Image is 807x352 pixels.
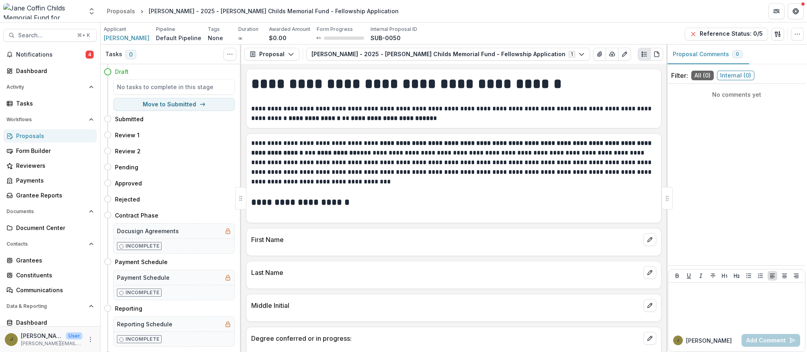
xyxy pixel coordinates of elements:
[10,337,13,342] div: Jamie
[156,34,201,42] p: Default Pipeline
[744,271,754,281] button: Bullet List
[251,334,640,343] p: Degree conferred or in progress:
[117,227,179,235] h5: Docusign Agreements
[21,340,82,347] p: [PERSON_NAME][EMAIL_ADDRESS][PERSON_NAME][DOMAIN_NAME]
[371,34,401,42] p: SUB-0050
[736,51,739,57] span: 0
[107,7,135,15] div: Proposals
[732,271,741,281] button: Heading 2
[251,301,640,310] p: Middle Initial
[708,271,718,281] button: Strike
[115,211,158,220] h4: Contract Phase
[6,303,86,309] span: Data & Reporting
[16,318,90,327] div: Dashboard
[593,48,606,61] button: View Attached Files
[125,50,136,59] span: 0
[768,3,784,19] button: Partners
[251,268,640,277] p: Last Name
[21,332,63,340] p: [PERSON_NAME]
[104,34,150,42] a: [PERSON_NAME]
[672,271,682,281] button: Bold
[768,271,777,281] button: Align Left
[16,256,90,265] div: Grantees
[671,90,802,99] p: No comments yet
[6,241,86,247] span: Contacts
[149,7,399,15] div: [PERSON_NAME] - 2025 - [PERSON_NAME] Childs Memorial Fund - Fellowship Application
[269,26,310,33] p: Awarded Amount
[791,271,801,281] button: Align Right
[16,132,90,140] div: Proposals
[3,129,97,142] a: Proposals
[685,28,768,41] button: Reference Status: 0/5
[117,273,170,282] h5: Payment Schedule
[3,189,97,202] a: Grantee Reports
[3,174,97,187] a: Payments
[3,97,97,110] a: Tasks
[105,51,122,58] h3: Tasks
[780,271,789,281] button: Align Center
[3,159,97,172] a: Reviewers
[18,32,72,39] span: Search...
[113,98,235,111] button: Move to Submitted
[104,26,126,33] p: Applicant
[3,283,97,297] a: Communications
[115,179,142,187] h4: Approved
[6,84,86,90] span: Activity
[125,336,160,343] p: Incomplete
[208,26,220,33] p: Tags
[156,26,175,33] p: Pipeline
[223,48,236,61] button: Toggle View Cancelled Tasks
[115,115,143,123] h4: Submitted
[86,3,97,19] button: Open entity switcher
[3,113,97,126] button: Open Workflows
[115,195,140,203] h4: Rejected
[643,299,656,312] button: edit
[208,34,223,42] p: None
[104,5,138,17] a: Proposals
[3,144,97,157] a: Form Builder
[643,233,656,246] button: edit
[115,131,139,139] h4: Review 1
[16,67,90,75] div: Dashboard
[16,146,90,155] div: Form Builder
[666,45,749,64] button: Proposal Comments
[3,269,97,282] a: Constituents
[76,31,92,40] div: ⌘ + K
[671,71,688,80] p: Filter:
[677,338,679,342] div: Jamie
[371,26,417,33] p: Internal Proposal ID
[696,271,706,281] button: Italicize
[115,258,168,266] h4: Payment Schedule
[66,332,82,340] p: User
[756,271,765,281] button: Ordered List
[16,161,90,170] div: Reviewers
[3,254,97,267] a: Grantees
[16,286,90,294] div: Communications
[117,320,172,328] h5: Reporting Schedule
[16,224,90,232] div: Document Center
[115,67,129,76] h4: Draft
[684,271,694,281] button: Underline
[117,83,231,91] h5: No tasks to complete in this stage
[3,316,97,329] a: Dashboard
[3,81,97,94] button: Open Activity
[251,235,640,244] p: First Name
[115,304,142,313] h4: Reporting
[717,71,754,80] span: Internal ( 0 )
[741,334,800,347] button: Add Comment
[3,221,97,234] a: Document Center
[86,335,95,344] button: More
[104,5,402,17] nav: breadcrumb
[6,117,86,122] span: Workflows
[115,163,138,171] h4: Pending
[317,26,353,33] p: Form Progress
[686,336,732,345] p: [PERSON_NAME]
[3,205,97,218] button: Open Documents
[720,271,729,281] button: Heading 1
[3,3,83,19] img: Jane Coffin Childs Memorial Fund for Medical Research logo
[238,34,242,42] p: ∞
[3,238,97,250] button: Open Contacts
[643,332,656,345] button: edit
[306,48,590,61] button: [PERSON_NAME] - 2025 - [PERSON_NAME] Childs Memorial Fund - Fellowship Application1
